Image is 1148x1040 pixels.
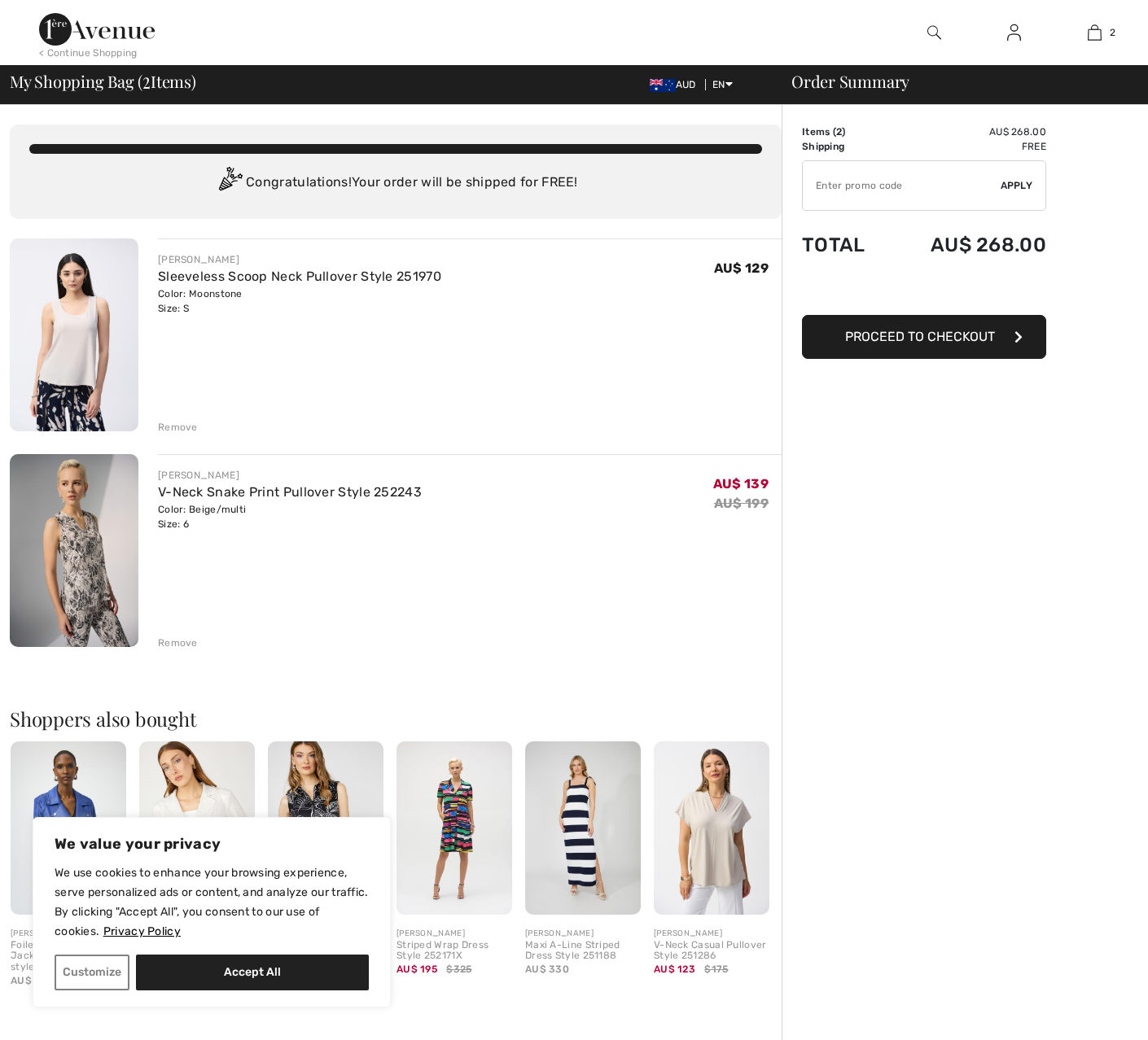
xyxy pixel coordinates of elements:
[103,924,182,939] a: Privacy Policy
[397,940,512,963] div: Striped Wrap Dress Style 252171X
[845,329,995,344] span: Proceed to Checkout
[802,139,888,154] td: Shipping
[136,955,369,990] button: Accept All
[712,79,733,90] span: EN
[802,125,888,139] td: Items ( )
[714,496,769,511] s: AU$ 199
[650,79,703,90] span: AUD
[397,964,437,975] span: AU$ 195
[802,315,1046,359] button: Proceed to Checkout
[139,741,255,915] img: Formal Jacket Style 254350
[927,23,941,42] img: search the website
[213,167,246,199] img: Congratulation2.svg
[10,454,138,647] img: V-Neck Snake Print Pullover Style 252243
[158,269,441,284] a: Sleeveless Scoop Neck Pullover Style 251970
[888,139,1046,154] td: Free
[888,217,1046,273] td: AU$ 268.00
[994,23,1034,43] a: Sign In
[888,125,1046,139] td: AU$ 268.00
[650,79,676,92] img: Australian Dollar
[268,741,383,915] img: Sleeveless Floral Summer Top Style 251354
[714,260,769,276] span: AU$ 129
[55,863,369,942] p: We use cookies to enhance your browsing experience, serve personalized ads or content, and analyz...
[142,69,151,90] span: 2
[1088,23,1102,42] img: My Bag
[158,502,422,531] div: Color: Beige/multi Size: 6
[397,928,512,940] div: [PERSON_NAME]
[525,964,569,975] span: AU$ 330
[11,741,126,915] img: Foiled Faux Suede Jacket with Rhinestone style 254904
[1055,23,1134,42] a: 2
[10,238,138,431] img: Sleeveless Scoop Neck Pullover Style 251970
[654,964,695,975] span: AU$ 123
[33,817,391,1007] div: We value your privacy
[654,940,769,963] div: V-Neck Casual Pullover Style 251286
[10,709,782,728] h2: Shoppers also bought
[11,975,52,986] span: AU$ 299
[654,741,769,915] img: V-Neck Casual Pullover Style 251286
[158,636,198,650] div: Remove
[10,73,196,90] span: My Shopping Bag ( Items)
[11,940,126,973] div: Foiled Faux Suede Jacket with Rhinestone style 254904
[158,468,422,483] div: [PERSON_NAME]
[525,928,641,940] div: [PERSON_NAME]
[802,273,1046,309] iframe: PayPal
[654,928,769,940] div: [PERSON_NAME]
[55,834,369,854] p: We value your privacy
[704,962,728,977] span: $175
[803,161,1001,210] input: Promo code
[1110,25,1115,40] span: 2
[1001,178,1033,193] span: Apply
[525,741,641,915] img: Maxi A-Line Striped Dress Style 251188
[11,928,126,940] div: [PERSON_NAME]
[802,217,888,273] td: Total
[525,940,641,963] div: Maxi A-Line Striped Dress Style 251188
[39,46,138,60] div: < Continue Shopping
[713,476,769,492] span: AU$ 139
[1007,23,1021,42] img: My Info
[39,13,155,46] img: 1ère Avenue
[29,167,762,199] div: Congratulations! Your order will be shipped for FREE!
[158,420,198,435] div: Remove
[158,252,441,267] div: [PERSON_NAME]
[446,962,471,977] span: $325
[158,286,441,316] div: Color: Moonstone Size: S
[55,955,129,990] button: Customize
[158,484,422,500] a: V-Neck Snake Print Pullover Style 252243
[772,73,1138,90] div: Order Summary
[397,741,512,915] img: Striped Wrap Dress Style 252171X
[836,126,842,138] span: 2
